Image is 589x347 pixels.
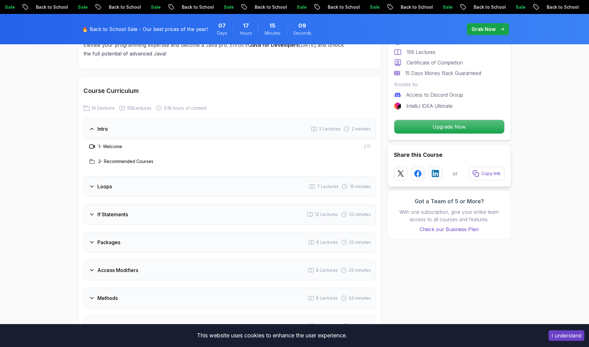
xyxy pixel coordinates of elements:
span: 22 minutes [349,239,371,245]
span: 2:17 [364,143,371,150]
p: Back to School [136,4,178,10]
span: 17 Hours [243,21,249,30]
button: Intro2 Lectures 2 minutes [83,119,376,139]
p: Sale [178,4,198,10]
p: Back to School [428,4,470,10]
p: 🔥 Back to School Sale - Our best prices of the year! [82,25,208,33]
strong: Java for Developers [249,42,299,48]
span: Minutes [265,30,280,36]
span: 29 minutes [349,267,371,273]
span: 2 Lectures [319,126,340,132]
span: 8 Lectures [316,295,338,301]
p: Grab Now [472,25,496,33]
span: 13 Lectures [316,323,339,329]
button: Upgrade Now [394,120,505,134]
p: Upgrade Now [394,120,504,134]
h3: Packages [97,239,120,246]
a: Check our Business Plan [394,226,505,233]
span: 1.02 hours [350,323,371,329]
p: Sale [543,4,562,10]
h3: Intro [97,125,108,133]
h3: If Statements [97,211,128,218]
h3: Beyond The Basics [97,322,143,330]
p: IntelliJ IDEA Ultimate [406,102,453,110]
span: 7 Lectures [317,183,339,190]
p: or [453,170,458,177]
span: Hours [240,30,252,36]
p: Sale [251,4,271,10]
p: Sale [105,4,125,10]
h2: Course Curriculum [83,86,376,95]
p: Access to: [394,81,505,88]
button: Copy link [469,167,505,180]
p: Sale [470,4,489,10]
span: 33 minutes [349,211,371,217]
span: 9 Seconds [298,21,306,30]
p: Copy link [481,170,501,177]
p: Back to School [501,4,543,10]
p: Certificate of Completion [407,59,463,66]
button: Beyond The Basics13 Lectures 1.02 hours [83,316,376,336]
span: 158 Lectures [127,105,152,111]
p: Back to School [355,4,397,10]
span: 15 Minutes [269,21,275,30]
p: With one subscription, give your entire team access to all courses and features. [394,208,505,223]
button: Loops7 Lectures 19 minutes [83,176,376,197]
p: Sale [32,4,52,10]
p: Access to Discord Group [406,91,463,99]
div: This website uses cookies to enhance the user experience. [5,329,539,342]
img: jetbrains logo [394,102,401,110]
p: Elevate your programming expertise and become a Java pro. Enroll in [DATE] and unlock the full po... [83,41,347,58]
span: 19 Sections [92,105,115,111]
h3: Methods [97,294,118,302]
p: Sale [324,4,344,10]
p: 158 Lectures [407,48,435,56]
p: Back to School [63,4,105,10]
p: Back to School [209,4,251,10]
span: 7 Days [218,21,226,30]
span: Days [217,30,227,36]
span: Seconds [293,30,311,36]
span: 2 minutes [352,126,371,132]
button: If Statements12 Lectures 33 minutes [83,204,376,225]
h3: Loops [97,183,112,190]
p: Back to School [282,4,324,10]
span: 9.18 hours of content [164,105,207,111]
span: 19 minutes [350,183,371,190]
span: 24 minutes [349,295,371,301]
span: 12 Lectures [315,211,338,217]
h2: Share this Course [394,151,505,159]
button: Packages8 Lectures 22 minutes [83,232,376,253]
button: Access Modifiers8 Lectures 29 minutes [83,260,376,280]
h3: 2 - Recommended Courses [98,158,153,165]
button: Methods8 Lectures 24 minutes [83,288,376,308]
span: 8 Lectures [316,239,338,245]
span: 8 Lectures [316,267,338,273]
button: Accept cookies [548,330,584,341]
h3: Got a Team of 5 or More? [394,197,505,206]
p: Sale [397,4,416,10]
p: 15 Days Money Back Guaranteed [405,69,481,77]
h3: Access Modifiers [97,266,138,274]
h3: 1 - Welcome [98,143,122,150]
